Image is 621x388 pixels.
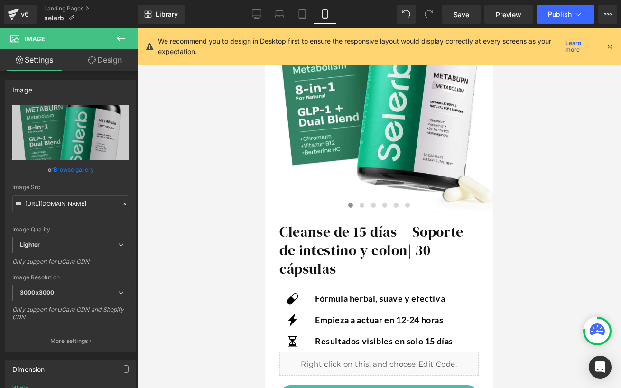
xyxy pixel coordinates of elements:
[44,14,64,22] span: selerb
[12,195,129,212] input: Link
[50,305,206,320] p: Resultados visibles en solo 15 días
[12,274,129,281] div: Image Resolution
[12,360,45,373] div: Dimension
[562,41,598,52] a: Learn more
[54,161,94,178] a: Browse gallery
[314,5,336,24] a: Mobile
[496,9,521,19] span: Preview
[419,5,438,24] button: Redo
[12,226,129,233] div: Image Quality
[158,36,562,57] p: We recommend you to design in Desktop first to ensure the responsive layout would display correct...
[20,241,40,248] b: Lighter
[6,330,136,352] button: More settings
[12,165,129,175] div: or
[50,262,206,277] p: Fórmula herbal, suave y efectiva
[50,284,206,299] div: Empieza a actuar en 12-24 horas
[12,258,129,272] div: Only support for UCare CDN
[19,8,31,20] div: v6
[25,35,45,43] span: Image
[589,356,612,379] div: Open Intercom Messenger
[12,81,32,94] div: Image
[142,212,147,231] span: |
[156,10,178,18] span: Library
[50,337,88,345] p: More settings
[44,5,138,12] a: Landing Pages
[397,5,416,24] button: Undo
[20,289,54,296] b: 3000x3000
[4,5,37,24] a: v6
[548,10,572,18] span: Publish
[12,184,129,191] div: Image Src
[537,5,594,24] button: Publish
[14,357,213,379] button: SIENTE LA LIGEREZA [DATE] – S/. 89.90
[12,306,129,327] div: Only support for UCare CDN and Shopify CDN
[138,5,185,24] a: New Library
[454,9,469,19] span: Save
[245,5,268,24] a: Desktop
[71,49,139,71] a: Design
[14,212,165,250] span: 30 cápsulas
[291,5,314,24] a: Tablet
[598,5,617,24] button: More
[14,194,213,249] h1: Cleanse de 15 días – Soporte de intestino y colon
[268,5,291,24] a: Laptop
[484,5,533,24] a: Preview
